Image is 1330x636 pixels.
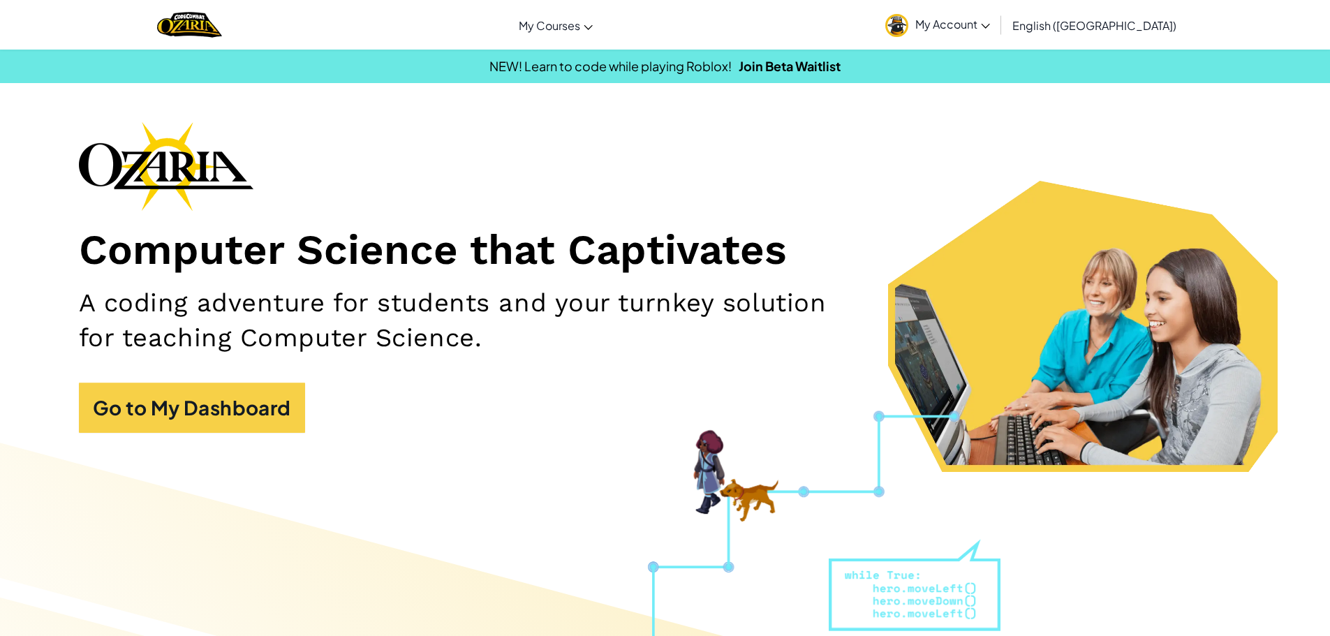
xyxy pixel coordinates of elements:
a: My Courses [512,6,600,44]
img: Ozaria branding logo [79,121,253,211]
h2: A coding adventure for students and your turnkey solution for teaching Computer Science. [79,286,865,355]
a: Go to My Dashboard [79,383,305,433]
a: My Account [878,3,997,47]
img: Home [157,10,222,39]
h1: Computer Science that Captivates [79,225,1252,276]
span: English ([GEOGRAPHIC_DATA]) [1012,18,1176,33]
span: My Courses [519,18,580,33]
span: NEW! Learn to code while playing Roblox! [489,58,732,74]
a: Ozaria by CodeCombat logo [157,10,222,39]
a: Join Beta Waitlist [739,58,841,74]
img: avatar [885,14,908,37]
a: English ([GEOGRAPHIC_DATA]) [1005,6,1183,44]
span: My Account [915,17,990,31]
